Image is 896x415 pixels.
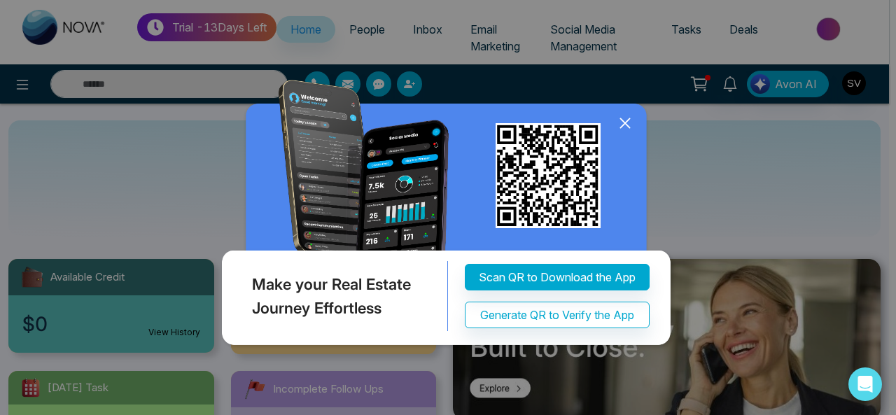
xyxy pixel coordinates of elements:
button: Generate QR to Verify the App [465,302,650,328]
button: Scan QR to Download the App [465,264,650,290]
img: qr_for_download_app.png [496,123,601,228]
div: Open Intercom Messenger [848,367,882,401]
img: QRModal [218,80,678,352]
div: Make your Real Estate Journey Effortless [218,261,448,331]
